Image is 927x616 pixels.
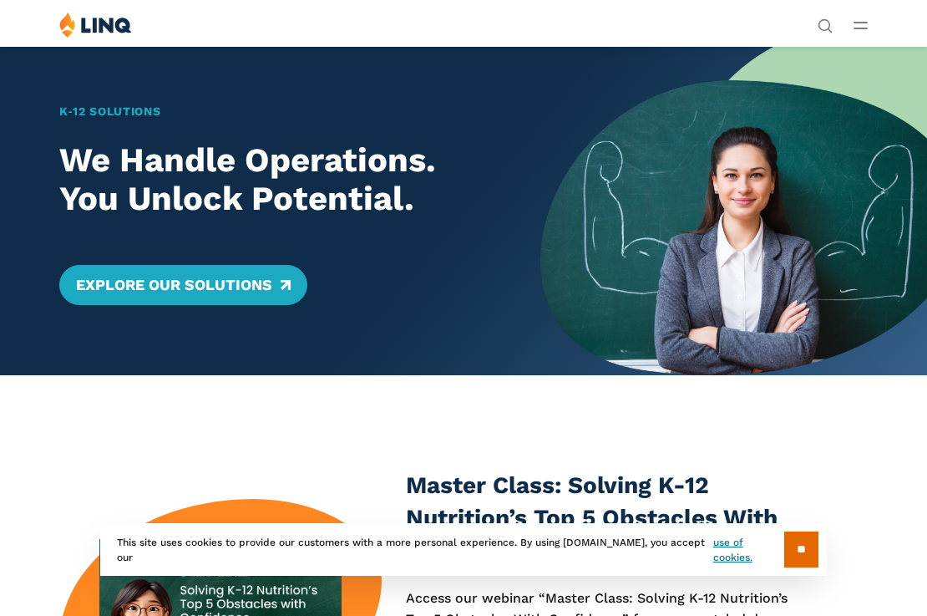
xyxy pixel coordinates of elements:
[59,141,503,218] h2: We Handle Operations. You Unlock Potential.
[818,12,833,32] nav: Utility Navigation
[854,16,868,34] button: Open Main Menu
[100,523,827,576] div: This site uses cookies to provide our customers with a more personal experience. By using [DOMAIN...
[540,46,927,375] img: Home Banner
[818,17,833,32] button: Open Search Bar
[59,103,503,120] h1: K‑12 Solutions
[59,12,132,38] img: LINQ | K‑12 Software
[406,469,798,568] h3: Master Class: Solving K-12 Nutrition’s Top 5 Obstacles With Confidence
[713,535,784,565] a: use of cookies.
[59,265,307,305] a: Explore Our Solutions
